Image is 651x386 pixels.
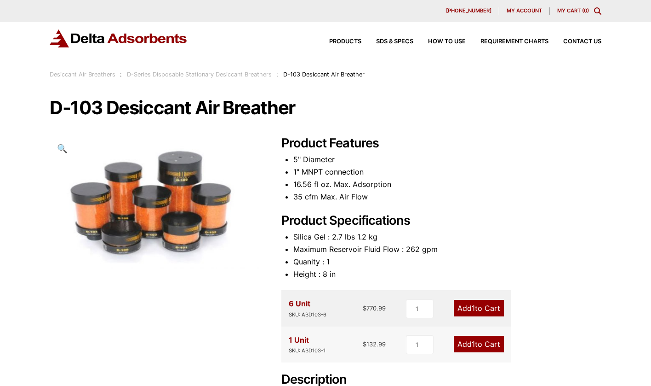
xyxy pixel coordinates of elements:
span: [PHONE_NUMBER] [446,8,491,13]
li: Silica Gel : 2.7 lbs 1.2 kg [293,231,601,243]
span: 🔍 [57,143,68,153]
img: Delta Adsorbents [50,29,188,47]
div: SKU: ABD103-1 [289,346,325,355]
bdi: 770.99 [363,304,386,312]
a: D-Series Disposable Stationary Desiccant Breathers [127,71,272,78]
div: SKU: ABD103-6 [289,310,326,319]
a: Desiccant Air Breathers [50,71,115,78]
a: Add1to Cart [454,336,504,352]
li: Quanity : 1 [293,256,601,268]
span: $ [363,340,366,348]
span: : [120,71,122,78]
a: SDS & SPECS [361,39,413,45]
a: My Cart (0) [557,7,589,14]
h2: Product Specifications [281,213,601,228]
span: Requirement Charts [480,39,548,45]
a: Add1to Cart [454,300,504,316]
span: My account [507,8,542,13]
li: 16.56 fl oz. Max. Adsorption [293,178,601,191]
span: SDS & SPECS [376,39,413,45]
div: Toggle Modal Content [594,7,601,15]
a: Contact Us [548,39,601,45]
a: How to Use [413,39,466,45]
span: 0 [584,7,587,14]
span: How to Use [428,39,466,45]
h2: Product Features [281,136,601,151]
li: Height : 8 in [293,268,601,281]
li: 35 cfm Max. Air Flow [293,191,601,203]
span: D-103 Desiccant Air Breather [283,71,365,78]
bdi: 132.99 [363,340,386,348]
a: [PHONE_NUMBER] [439,7,499,15]
span: Contact Us [563,39,601,45]
div: 6 Unit [289,298,326,319]
span: : [276,71,278,78]
li: Maximum Reservoir Fluid Flow : 262 gpm [293,243,601,256]
span: 1 [472,339,475,349]
a: Products [314,39,361,45]
span: Products [329,39,361,45]
a: Requirement Charts [466,39,548,45]
a: View full-screen image gallery [50,136,75,161]
h1: D-103 Desiccant Air Breather [50,98,601,117]
li: 5" Diameter [293,153,601,166]
div: 1 Unit [289,334,325,355]
li: 1" MNPT connection [293,166,601,178]
span: 1 [472,304,475,313]
span: $ [363,304,366,312]
a: My account [499,7,550,15]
